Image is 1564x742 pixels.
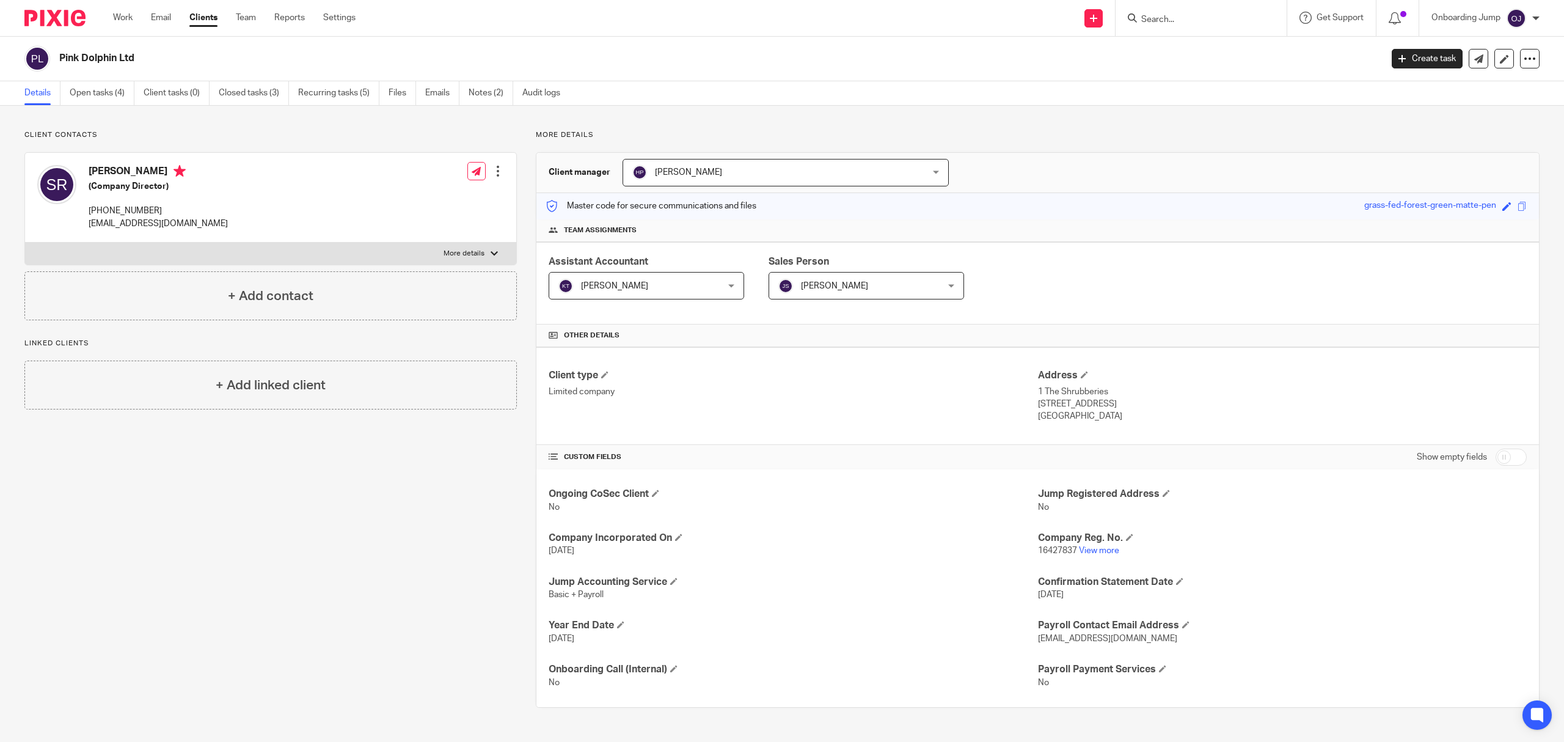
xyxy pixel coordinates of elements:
[1038,503,1049,512] span: No
[1038,634,1177,643] span: [EMAIL_ADDRESS][DOMAIN_NAME]
[1079,546,1119,555] a: View more
[1038,488,1527,501] h4: Jump Registered Address
[778,279,793,293] img: svg%3E
[219,81,289,105] a: Closed tasks (3)
[274,12,305,24] a: Reports
[37,165,76,204] img: svg%3E
[546,200,756,212] p: Master code for secure communications and files
[558,279,573,293] img: svg%3E
[444,249,484,259] p: More details
[549,619,1037,632] h4: Year End Date
[632,165,647,180] img: svg%3E
[1417,451,1487,463] label: Show empty fields
[549,546,574,555] span: [DATE]
[549,678,560,687] span: No
[1507,9,1526,28] img: svg%3E
[24,130,517,140] p: Client contacts
[151,12,171,24] a: Email
[549,663,1037,676] h4: Onboarding Call (Internal)
[1038,590,1064,599] span: [DATE]
[1038,619,1527,632] h4: Payroll Contact Email Address
[549,488,1037,501] h4: Ongoing CoSec Client
[89,218,228,230] p: [EMAIL_ADDRESS][DOMAIN_NAME]
[1038,386,1527,398] p: 1 The Shrubberies
[549,590,604,599] span: Basic + Payroll
[536,130,1540,140] p: More details
[549,166,610,178] h3: Client manager
[24,81,60,105] a: Details
[549,503,560,512] span: No
[24,339,517,348] p: Linked clients
[70,81,134,105] a: Open tasks (4)
[549,452,1037,462] h4: CUSTOM FIELDS
[1392,49,1463,68] a: Create task
[1364,199,1496,213] div: grass-fed-forest-green-matte-pen
[1431,12,1500,24] p: Onboarding Jump
[189,12,217,24] a: Clients
[564,331,619,340] span: Other details
[236,12,256,24] a: Team
[549,386,1037,398] p: Limited company
[769,257,829,266] span: Sales Person
[24,10,86,26] img: Pixie
[89,165,228,180] h4: [PERSON_NAME]
[801,282,868,290] span: [PERSON_NAME]
[1038,532,1527,545] h4: Company Reg. No.
[1038,369,1527,382] h4: Address
[549,257,648,266] span: Assistant Accountant
[655,168,722,177] span: [PERSON_NAME]
[1038,398,1527,410] p: [STREET_ADDRESS]
[1038,546,1077,555] span: 16427837
[174,165,186,177] i: Primary
[1038,576,1527,589] h4: Confirmation Statement Date
[89,180,228,193] h5: (Company Director)
[564,226,637,235] span: Team assignments
[59,52,1111,65] h2: Pink Dolphin Ltd
[549,576,1037,589] h4: Jump Accounting Service
[1038,410,1527,422] p: [GEOGRAPHIC_DATA]
[389,81,416,105] a: Files
[89,205,228,217] p: [PHONE_NUMBER]
[1038,663,1527,676] h4: Payroll Payment Services
[228,287,313,306] h4: + Add contact
[323,12,356,24] a: Settings
[1140,15,1250,26] input: Search
[549,532,1037,545] h4: Company Incorporated On
[581,282,648,290] span: [PERSON_NAME]
[1317,13,1364,22] span: Get Support
[144,81,210,105] a: Client tasks (0)
[24,46,50,72] img: svg%3E
[469,81,513,105] a: Notes (2)
[298,81,379,105] a: Recurring tasks (5)
[549,369,1037,382] h4: Client type
[216,376,326,395] h4: + Add linked client
[425,81,459,105] a: Emails
[522,81,569,105] a: Audit logs
[113,12,133,24] a: Work
[549,634,574,643] span: [DATE]
[1038,678,1049,687] span: No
